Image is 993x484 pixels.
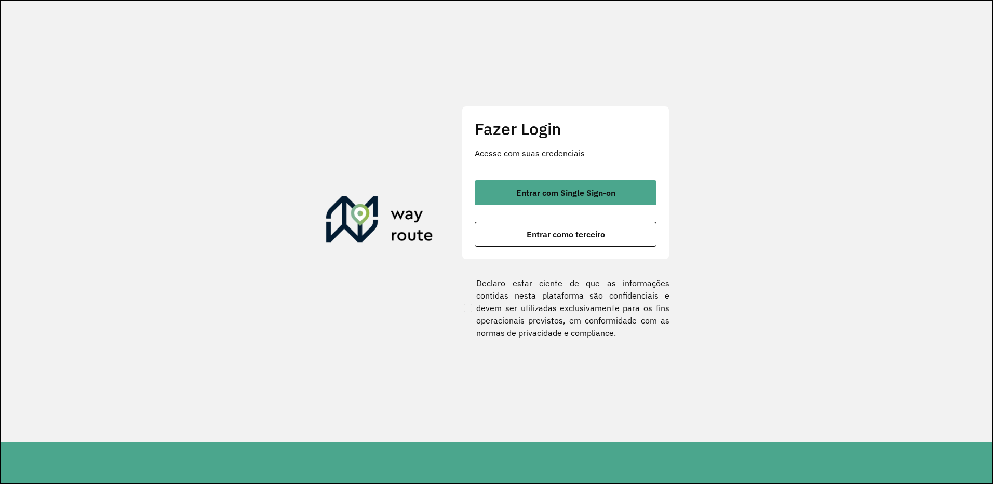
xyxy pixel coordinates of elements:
button: button [475,180,656,205]
span: Entrar com Single Sign-on [516,189,615,197]
button: button [475,222,656,247]
p: Acesse com suas credenciais [475,147,656,159]
span: Entrar como terceiro [527,230,605,238]
label: Declaro estar ciente de que as informações contidas nesta plataforma são confidenciais e devem se... [462,277,669,339]
h2: Fazer Login [475,119,656,139]
img: Roteirizador AmbevTech [326,196,433,246]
